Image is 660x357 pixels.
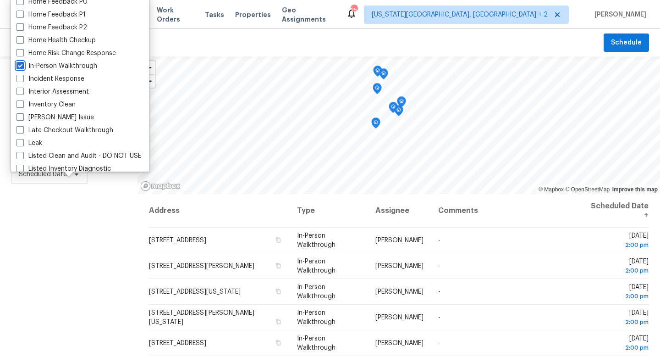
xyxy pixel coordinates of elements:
span: [PERSON_NAME] [375,314,423,321]
canvas: Map [137,56,660,194]
div: 2:00 pm [588,266,649,275]
label: Inventory Clean [16,100,76,109]
span: In-Person Walkthrough [297,258,335,274]
label: In-Person Walkthrough [16,61,97,71]
span: [STREET_ADDRESS][US_STATE] [149,289,241,295]
span: [DATE] [588,284,649,301]
th: Address [148,194,290,228]
span: - [438,289,440,295]
span: Geo Assignments [282,6,335,24]
button: Copy Address [274,287,282,296]
div: Map marker [389,102,398,116]
button: Copy Address [274,236,282,244]
div: Map marker [379,68,388,83]
label: Home Feedback P1 [16,10,86,19]
label: Late Checkout Walkthrough [16,126,113,135]
span: - [438,263,440,269]
label: Home Risk Change Response [16,49,116,58]
div: 2:00 pm [588,240,649,250]
label: Incident Response [16,74,84,84]
button: Copy Address [274,318,282,326]
div: Map marker [394,105,403,119]
label: Listed Inventory Diagnostic [16,164,111,173]
span: In-Person Walkthrough [297,284,335,300]
span: In-Person Walkthrough [297,310,335,325]
span: [PERSON_NAME] [591,10,646,19]
label: Interior Assessment [16,87,89,96]
span: Work Orders [157,6,194,24]
span: [US_STATE][GEOGRAPHIC_DATA], [GEOGRAPHIC_DATA] + 2 [372,10,548,19]
a: Mapbox homepage [140,181,181,191]
button: Copy Address [274,262,282,270]
span: [PERSON_NAME] [375,263,423,269]
span: - [438,237,440,244]
span: - [438,314,440,321]
span: [STREET_ADDRESS][PERSON_NAME][US_STATE] [149,310,254,325]
div: 2:00 pm [588,318,649,327]
div: Map marker [371,117,380,132]
a: OpenStreetMap [565,186,610,193]
label: Home Feedback P2 [16,23,87,32]
th: Scheduled Date ↑ [581,194,649,228]
span: [DATE] [588,335,649,352]
span: [PERSON_NAME] [375,237,423,244]
span: Properties [235,10,271,19]
span: [PERSON_NAME] [375,340,423,346]
th: Comments [431,194,581,228]
th: Assignee [368,194,431,228]
div: Map marker [397,96,406,111]
div: 2:00 pm [588,343,649,352]
div: 2:00 pm [588,292,649,301]
label: Home Health Checkup [16,36,96,45]
label: Listed Clean and Audit - DO NOT USE [16,151,141,161]
a: Mapbox [539,186,564,193]
span: Schedule [611,37,642,49]
span: Tasks [205,11,224,18]
label: [PERSON_NAME] Issue [16,113,94,122]
span: Scheduled Date [19,170,67,179]
label: Leak [16,139,42,148]
button: Copy Address [274,339,282,347]
span: [STREET_ADDRESS] [149,340,206,346]
button: Schedule [604,33,649,52]
div: Map marker [373,83,382,97]
span: In-Person Walkthrough [297,233,335,248]
span: In-Person Walkthrough [297,335,335,351]
span: [DATE] [588,310,649,327]
span: [DATE] [588,258,649,275]
span: [PERSON_NAME] [375,289,423,295]
span: - [438,340,440,346]
a: Improve this map [612,186,658,193]
span: [STREET_ADDRESS][PERSON_NAME] [149,263,254,269]
span: [STREET_ADDRESS] [149,237,206,244]
div: 25 [351,6,357,15]
div: Map marker [373,66,382,80]
th: Type [290,194,368,228]
span: [DATE] [588,233,649,250]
